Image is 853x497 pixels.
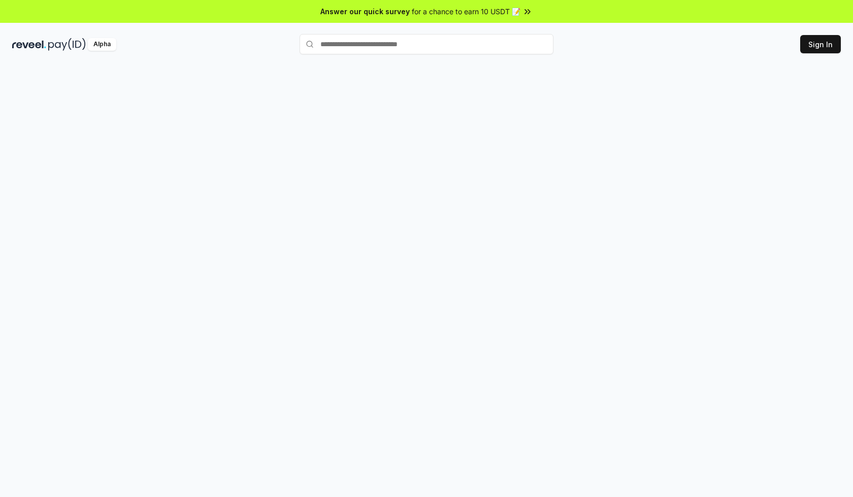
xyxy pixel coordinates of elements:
[12,38,46,51] img: reveel_dark
[412,6,520,17] span: for a chance to earn 10 USDT 📝
[88,38,116,51] div: Alpha
[48,38,86,51] img: pay_id
[320,6,410,17] span: Answer our quick survey
[800,35,841,53] button: Sign In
